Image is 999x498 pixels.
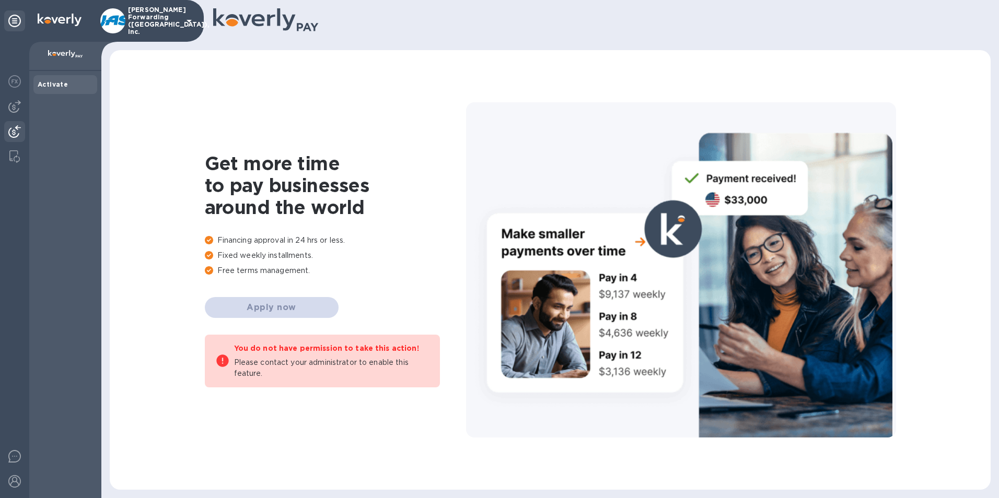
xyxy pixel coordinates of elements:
p: [PERSON_NAME] Forwarding ([GEOGRAPHIC_DATA]), Inc. [128,6,180,35]
b: Activate [38,80,68,88]
p: Financing approval in 24 hrs or less. [205,235,466,246]
img: Logo [38,14,82,26]
p: Fixed weekly installments. [205,250,466,261]
p: Please contact your administrator to enable this feature. [234,357,429,379]
div: Unpin categories [4,10,25,31]
h1: Get more time to pay businesses around the world [205,152,466,218]
p: Free terms management. [205,265,466,276]
b: You do not have permission to take this action! [234,344,419,352]
img: Foreign exchange [8,75,21,88]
